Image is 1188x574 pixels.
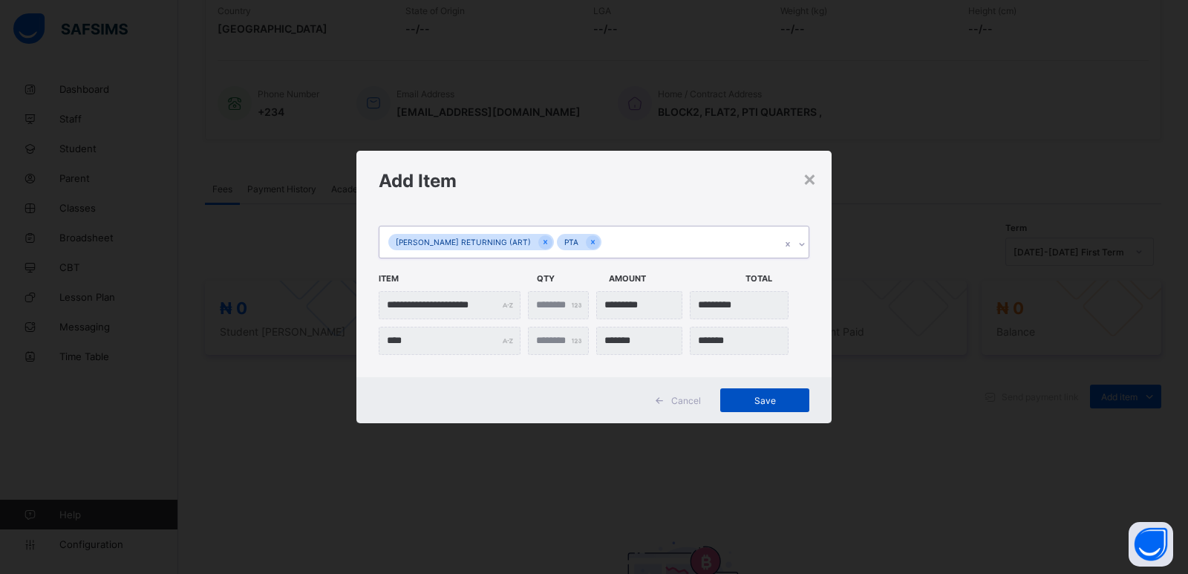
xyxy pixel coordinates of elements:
[803,166,817,191] div: ×
[557,234,586,251] div: PTA
[537,266,601,291] span: Qty
[388,234,538,251] div: [PERSON_NAME] RETURNING (ART)
[379,170,809,192] h1: Add Item
[609,266,738,291] span: Amount
[731,395,798,406] span: Save
[1129,522,1173,567] button: Open asap
[745,266,810,291] span: Total
[671,395,701,406] span: Cancel
[379,266,529,291] span: Item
